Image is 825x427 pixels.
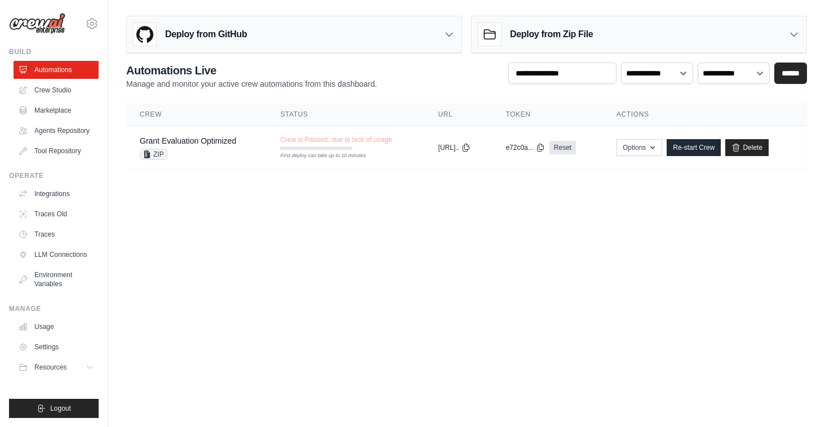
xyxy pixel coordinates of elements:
[14,61,99,79] a: Automations
[9,47,99,56] div: Build
[9,171,99,180] div: Operate
[126,78,377,90] p: Manage and monitor your active crew automations from this dashboard.
[280,152,352,160] div: First deploy can take up to 10 minutes
[9,304,99,313] div: Manage
[549,141,576,154] a: Reset
[14,205,99,223] a: Traces Old
[14,142,99,160] a: Tool Repository
[14,81,99,99] a: Crew Studio
[126,103,267,126] th: Crew
[34,363,66,372] span: Resources
[267,103,424,126] th: Status
[9,13,65,34] img: Logo
[280,135,392,144] span: Crew is Paused, due to lack of usage
[616,139,662,156] button: Options
[510,28,593,41] h3: Deploy from Zip File
[140,136,236,145] a: Grant Evaluation Optimized
[505,143,544,152] button: e72c0a...
[50,404,71,413] span: Logout
[14,246,99,264] a: LLM Connections
[14,338,99,356] a: Settings
[667,139,721,156] a: Re-start Crew
[14,266,99,293] a: Environment Variables
[9,399,99,418] button: Logout
[134,23,156,46] img: GitHub Logo
[425,103,493,126] th: URL
[603,103,807,126] th: Actions
[725,139,769,156] a: Delete
[14,101,99,119] a: Marketplace
[14,318,99,336] a: Usage
[14,185,99,203] a: Integrations
[165,28,247,41] h3: Deploy from GitHub
[492,103,603,126] th: Token
[14,358,99,376] button: Resources
[14,122,99,140] a: Agents Repository
[140,149,167,160] span: ZIP
[14,225,99,243] a: Traces
[126,63,377,78] h2: Automations Live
